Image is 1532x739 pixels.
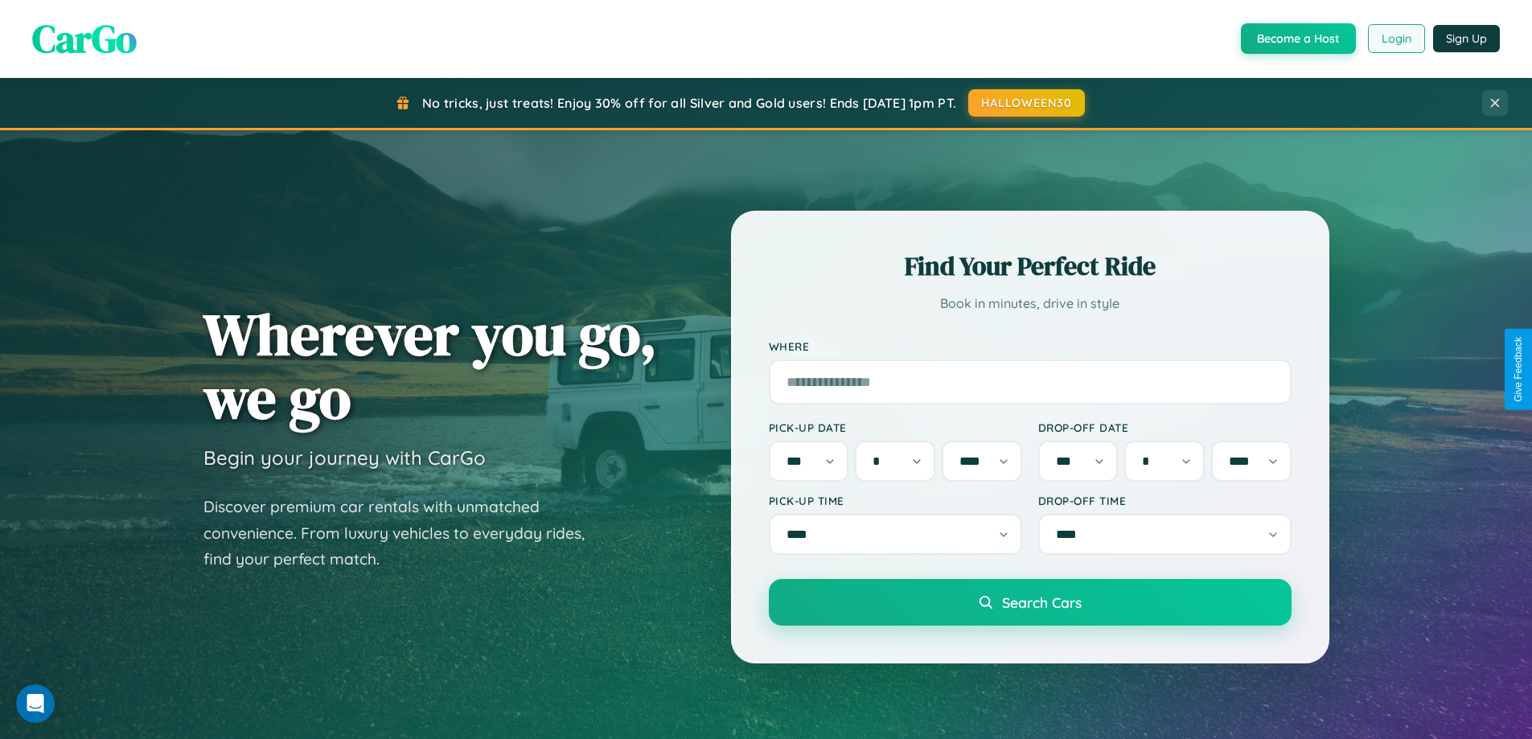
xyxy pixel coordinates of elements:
[769,292,1292,315] p: Book in minutes, drive in style
[1368,24,1425,53] button: Login
[1241,23,1356,54] button: Become a Host
[203,494,606,573] p: Discover premium car rentals with unmatched convenience. From luxury vehicles to everyday rides, ...
[769,339,1292,353] label: Where
[32,12,137,65] span: CarGo
[203,302,657,429] h1: Wherever you go, we go
[1038,421,1292,434] label: Drop-off Date
[422,95,956,111] span: No tricks, just treats! Enjoy 30% off for all Silver and Gold users! Ends [DATE] 1pm PT.
[769,579,1292,626] button: Search Cars
[769,494,1022,507] label: Pick-up Time
[16,684,55,723] iframe: Intercom live chat
[1002,593,1082,611] span: Search Cars
[769,248,1292,284] h2: Find Your Perfect Ride
[1513,337,1524,402] div: Give Feedback
[1433,25,1500,52] button: Sign Up
[1038,494,1292,507] label: Drop-off Time
[769,421,1022,434] label: Pick-up Date
[203,445,486,470] h3: Begin your journey with CarGo
[968,89,1085,117] button: HALLOWEEN30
